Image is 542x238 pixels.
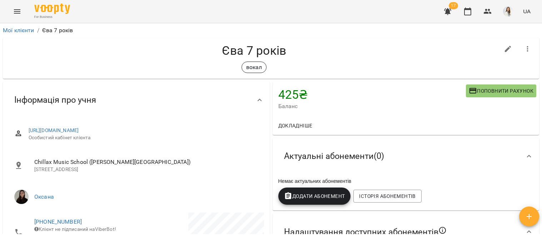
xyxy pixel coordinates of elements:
span: Клієнт не підписаний на ViberBot! [34,226,116,232]
a: [URL][DOMAIN_NAME] [29,127,79,133]
p: [STREET_ADDRESS] [34,166,258,173]
span: Інформація про учня [14,94,96,106]
span: UA [523,8,531,15]
div: Інформація про учня [3,82,270,118]
span: Налаштування доступних абонементів [284,226,447,238]
a: Оксана [34,193,54,200]
span: 17 [449,2,458,9]
span: Додати Абонемент [284,192,345,200]
span: Актуальні абонементи ( 0 ) [284,151,384,162]
h4: 425 ₴ [278,87,466,102]
a: Мої клієнти [3,27,34,34]
span: Поповнити рахунок [469,87,533,95]
p: Єва 7 років [42,26,73,35]
span: For Business [34,15,70,19]
span: Chillax Music School ([PERSON_NAME][GEOGRAPHIC_DATA]) [34,158,258,166]
svg: Якщо не обрано жодного, клієнт зможе побачити всі публічні абонементи [438,226,447,235]
nav: breadcrumb [3,26,539,35]
button: Додати Абонемент [278,188,351,205]
button: Докладніше [275,119,315,132]
p: вокал [246,63,262,72]
button: Поповнити рахунок [466,84,536,97]
h4: Єва 7 років [9,43,499,58]
button: Історія абонементів [353,190,421,203]
span: Докладніше [278,121,313,130]
div: Актуальні абонементи(0) [273,138,539,175]
li: / [37,26,39,35]
span: Історія абонементів [359,192,416,200]
img: Оксана [14,190,29,204]
div: вокал [242,62,267,73]
a: [PHONE_NUMBER] [34,218,82,225]
img: abcb920824ed1c0b1cb573ad24907a7f.png [503,6,513,16]
button: UA [520,5,533,18]
img: Voopty Logo [34,4,70,14]
span: Баланс [278,102,466,111]
button: Menu [9,3,26,20]
div: Немає актуальних абонементів [277,176,535,186]
span: Особистий кабінет клієнта [29,134,258,141]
